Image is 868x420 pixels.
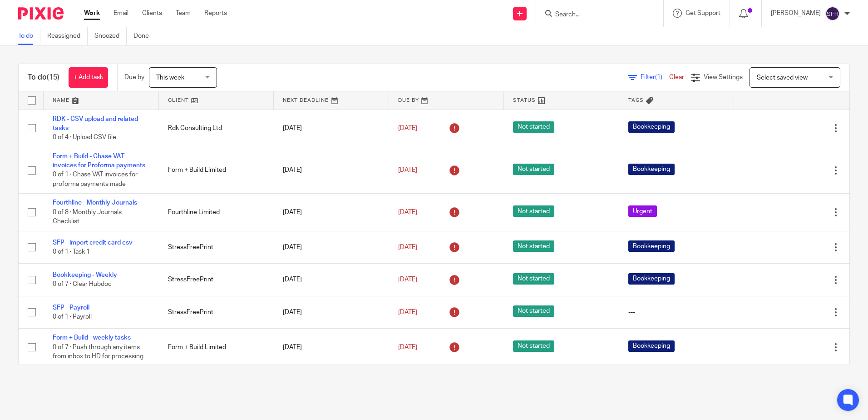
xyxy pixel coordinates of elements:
[513,240,554,252] span: Not started
[628,273,675,285] span: Bookkeeping
[159,194,274,231] td: Fourthline Limited
[142,9,162,18] a: Clients
[513,305,554,317] span: Not started
[274,110,389,147] td: [DATE]
[84,9,100,18] a: Work
[274,329,389,366] td: [DATE]
[513,164,554,175] span: Not started
[398,125,417,131] span: [DATE]
[53,134,116,140] span: 0 of 4 · Upload CSV file
[628,340,675,352] span: Bookkeeping
[669,74,684,80] a: Clear
[53,335,131,341] a: Form + Build - weekly tasks
[113,9,128,18] a: Email
[53,249,90,255] span: 0 of 1 · Task 1
[628,205,657,217] span: Urgent
[176,9,191,18] a: Team
[204,9,227,18] a: Reports
[18,27,40,45] a: To do
[53,153,145,169] a: Form + Build - Chase VAT invoices for Proforma payments
[47,74,59,81] span: (15)
[628,98,644,103] span: Tags
[53,172,138,188] span: 0 of 1 · Chase VAT invoices for proforma payments made
[69,67,108,88] a: + Add task
[757,75,808,81] span: Select saved view
[513,273,554,285] span: Not started
[771,9,821,18] p: [PERSON_NAME]
[53,314,92,320] span: 0 of 1 · Payroll
[628,164,675,175] span: Bookkeeping
[28,73,59,82] h1: To do
[18,7,64,20] img: Pixie
[704,74,743,80] span: View Settings
[398,276,417,283] span: [DATE]
[133,27,156,45] a: Done
[628,240,675,252] span: Bookkeeping
[47,27,88,45] a: Reassigned
[628,121,675,133] span: Bookkeeping
[274,147,389,194] td: [DATE]
[513,205,554,217] span: Not started
[398,309,417,315] span: [DATE]
[274,296,389,328] td: [DATE]
[159,296,274,328] td: StressFreePrint
[513,340,554,352] span: Not started
[159,264,274,296] td: StressFreePrint
[159,329,274,366] td: Form + Build Limited
[53,344,143,360] span: 0 of 7 · Push through any items from inbox to HD for processing
[513,121,554,133] span: Not started
[825,6,840,21] img: svg%3E
[124,73,144,82] p: Due by
[686,10,720,16] span: Get Support
[53,209,122,225] span: 0 of 8 · Monthly Journals Checklist
[398,344,417,350] span: [DATE]
[398,167,417,173] span: [DATE]
[159,110,274,147] td: Rdk Consulting Ltd
[53,240,133,246] a: SFP - import credit card csv
[398,209,417,215] span: [DATE]
[53,200,137,206] a: Fourthline - Monthly Journals
[641,74,669,80] span: Filter
[274,264,389,296] td: [DATE]
[398,244,417,250] span: [DATE]
[53,281,112,288] span: 0 of 7 · Clear Hubdoc
[156,75,184,81] span: This week
[53,272,117,278] a: Bookkeeping - Weekly
[655,74,662,80] span: (1)
[53,116,138,131] a: RDK - CSV upload and related tasks
[94,27,127,45] a: Snoozed
[159,231,274,263] td: StressFreePrint
[159,147,274,194] td: Form + Build Limited
[554,11,636,19] input: Search
[628,308,725,317] div: ---
[274,194,389,231] td: [DATE]
[53,305,89,311] a: SFP - Payroll
[274,231,389,263] td: [DATE]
